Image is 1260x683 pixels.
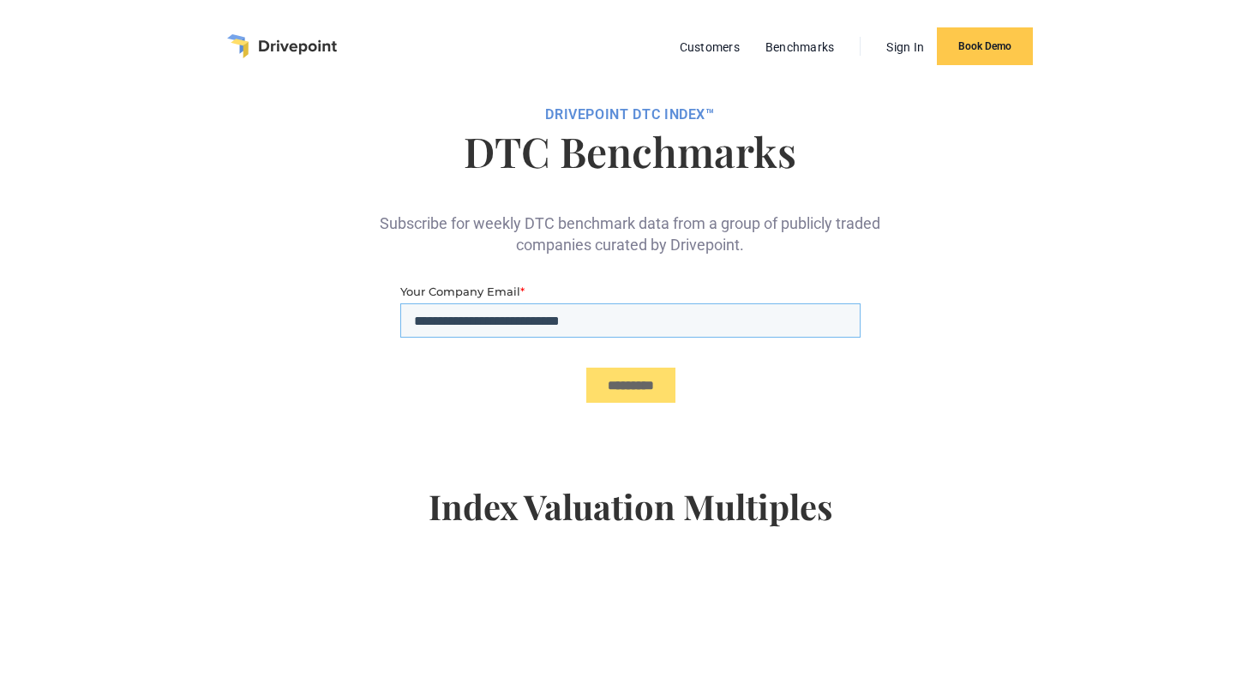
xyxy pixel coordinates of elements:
h1: DTC Benchmarks [273,130,987,171]
a: home [227,34,337,58]
iframe: Form 0 [400,283,861,417]
a: Benchmarks [757,36,843,58]
div: DRIVEPOiNT DTC Index™ [273,106,987,123]
a: Customers [671,36,748,58]
h4: Index Valuation Multiples [273,486,987,554]
a: Book Demo [937,27,1033,65]
div: Subscribe for weekly DTC benchmark data from a group of publicly traded companies curated by Driv... [373,185,887,255]
a: Sign In [878,36,933,58]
